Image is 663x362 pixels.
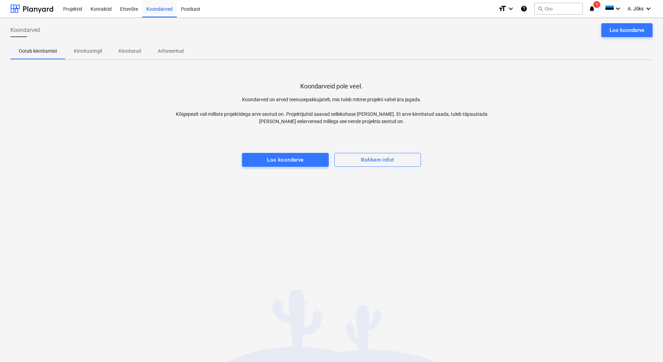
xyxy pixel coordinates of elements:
[614,5,622,13] i: keyboard_arrow_down
[361,155,394,164] div: Rohkem infot
[334,153,421,167] button: Rohkem infot
[537,6,543,11] span: search
[610,26,644,35] div: Loo koondarve
[601,23,653,37] button: Loo koondarve
[19,48,57,55] p: Ootab kinnitamist
[74,48,102,55] p: Kinnitusringil
[628,329,663,362] iframe: Chat Widget
[119,48,141,55] p: Kinnitatud
[520,5,527,13] i: Abikeskus
[588,5,595,13] i: notifications
[644,5,653,13] i: keyboard_arrow_down
[158,48,184,55] p: Arhiveeritud
[534,3,583,15] button: Otsi
[10,26,40,34] span: Koondarved
[498,5,507,13] i: format_size
[628,6,644,11] span: A. Jõks
[593,1,600,8] span: 1
[242,153,329,167] button: Loo koondarve
[267,155,304,164] div: Loo koondarve
[300,82,363,90] p: Koondarveid pole veel.
[507,5,515,13] i: keyboard_arrow_down
[171,96,492,125] p: Koondarved on arved teenusepakkujatelt, mis tuleb mitme projekti vahel ära jagada. Kõigepealt val...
